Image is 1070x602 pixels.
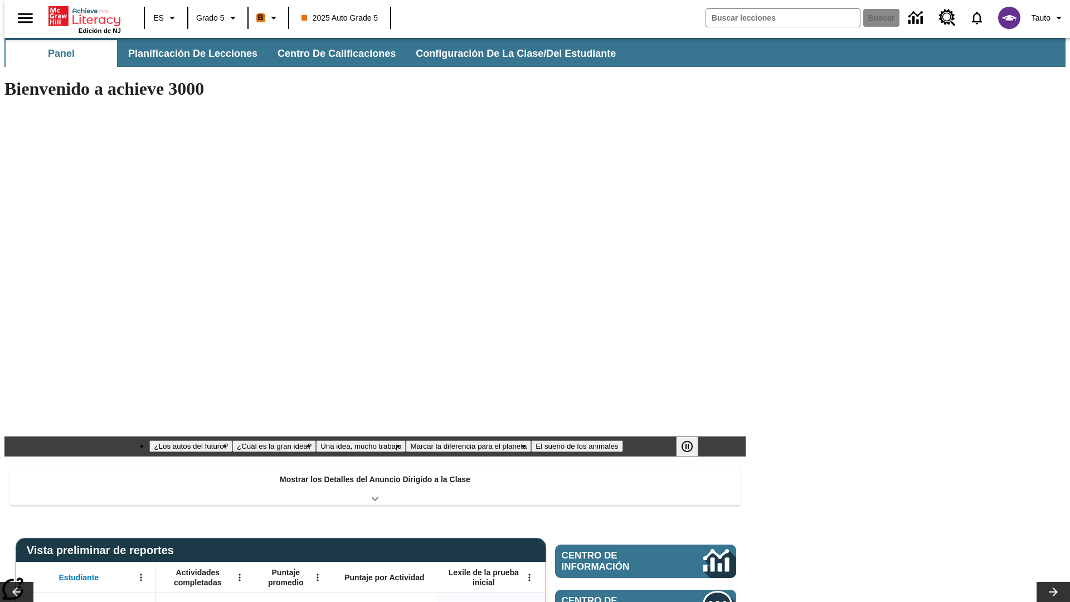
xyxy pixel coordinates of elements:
[231,569,248,586] button: Abrir menú
[932,3,962,33] a: Centro de recursos, Se abrirá en una pestaña nueva.
[148,8,184,28] button: Lenguaje: ES, Selecciona un idioma
[149,440,232,452] button: Diapositiva 1 ¿Los autos del futuro?
[706,9,860,27] input: Buscar campo
[153,12,164,24] span: ES
[1037,582,1070,602] button: Carrusel de lecciones, seguir
[10,467,740,506] div: Mostrar los Detalles del Anuncio Dirigido a la Clase
[902,3,932,33] a: Centro de información
[309,569,326,586] button: Abrir menú
[133,569,149,586] button: Abrir menú
[258,11,264,25] span: B
[531,440,622,452] button: Diapositiva 5 El sueño de los animales
[259,567,313,588] span: Puntaje promedio
[48,4,121,34] div: Portada
[192,8,244,28] button: Grado: Grado 5, Elige un grado
[4,79,746,99] h1: Bienvenido a achieve 3000
[301,12,378,24] span: 2025 Auto Grade 5
[676,436,709,457] div: Pausar
[48,5,121,27] a: Portada
[4,40,626,67] div: Subbarra de navegación
[27,544,179,557] span: Vista preliminar de reportes
[278,47,396,60] span: Centro de calificaciones
[962,3,991,32] a: Notificaciones
[232,440,316,452] button: Diapositiva 2 ¿Cuál es la gran idea?
[79,27,121,34] span: Edición de NJ
[443,567,524,588] span: Lexile de la prueba inicial
[562,550,666,572] span: Centro de información
[1032,12,1050,24] span: Tauto
[416,47,616,60] span: Configuración de la clase/del estudiante
[1027,8,1070,28] button: Perfil/Configuración
[4,38,1066,67] div: Subbarra de navegación
[6,40,117,67] button: Panel
[316,440,406,452] button: Diapositiva 3 Una idea, mucho trabajo
[9,2,42,35] button: Abrir el menú lateral
[555,545,736,578] a: Centro de información
[119,40,266,67] button: Planificación de lecciones
[269,40,405,67] button: Centro de calificaciones
[280,474,470,486] p: Mostrar los Detalles del Anuncio Dirigido a la Clase
[161,567,235,588] span: Actividades completadas
[128,47,257,60] span: Planificación de lecciones
[406,440,531,452] button: Diapositiva 4 Marcar la diferencia para el planeta
[676,436,698,457] button: Pausar
[59,572,99,582] span: Estudiante
[407,40,625,67] button: Configuración de la clase/del estudiante
[521,569,538,586] button: Abrir menú
[998,7,1020,29] img: avatar image
[991,3,1027,32] button: Escoja un nuevo avatar
[48,47,75,60] span: Panel
[196,12,225,24] span: Grado 5
[252,8,285,28] button: Boost El color de la clase es anaranjado. Cambiar el color de la clase.
[344,572,424,582] span: Puntaje por Actividad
